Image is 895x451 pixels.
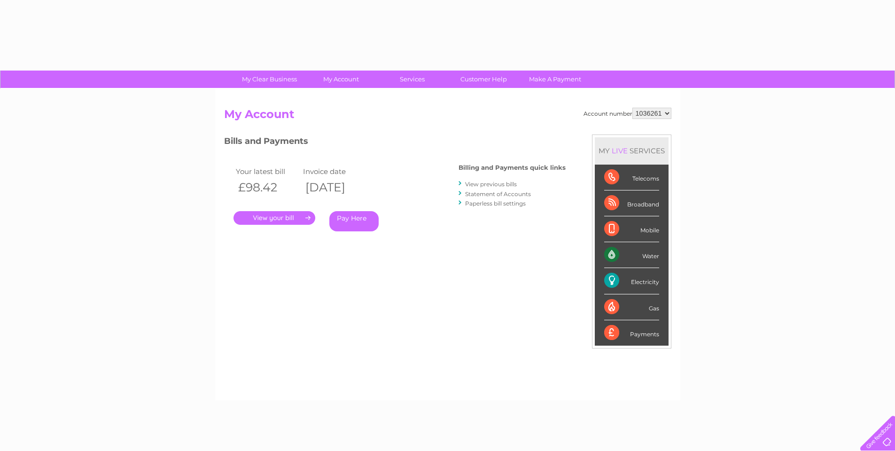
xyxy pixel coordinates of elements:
[233,165,301,178] td: Your latest bill
[604,294,659,320] div: Gas
[301,165,368,178] td: Invoice date
[329,211,379,231] a: Pay Here
[604,242,659,268] div: Water
[604,190,659,216] div: Broadband
[374,71,451,88] a: Services
[595,137,669,164] div: MY SERVICES
[465,200,526,207] a: Paperless bill settings
[445,71,522,88] a: Customer Help
[604,268,659,294] div: Electricity
[516,71,594,88] a: Make A Payment
[604,320,659,346] div: Payments
[604,165,659,190] div: Telecoms
[604,216,659,242] div: Mobile
[233,178,301,197] th: £98.42
[584,108,671,119] div: Account number
[231,71,308,88] a: My Clear Business
[465,181,517,188] a: View previous bills
[610,146,630,155] div: LIVE
[224,108,671,126] h2: My Account
[465,190,531,198] a: Statement of Accounts
[233,211,315,225] a: .
[301,178,368,197] th: [DATE]
[302,71,380,88] a: My Account
[459,164,566,171] h4: Billing and Payments quick links
[224,135,566,151] h3: Bills and Payments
